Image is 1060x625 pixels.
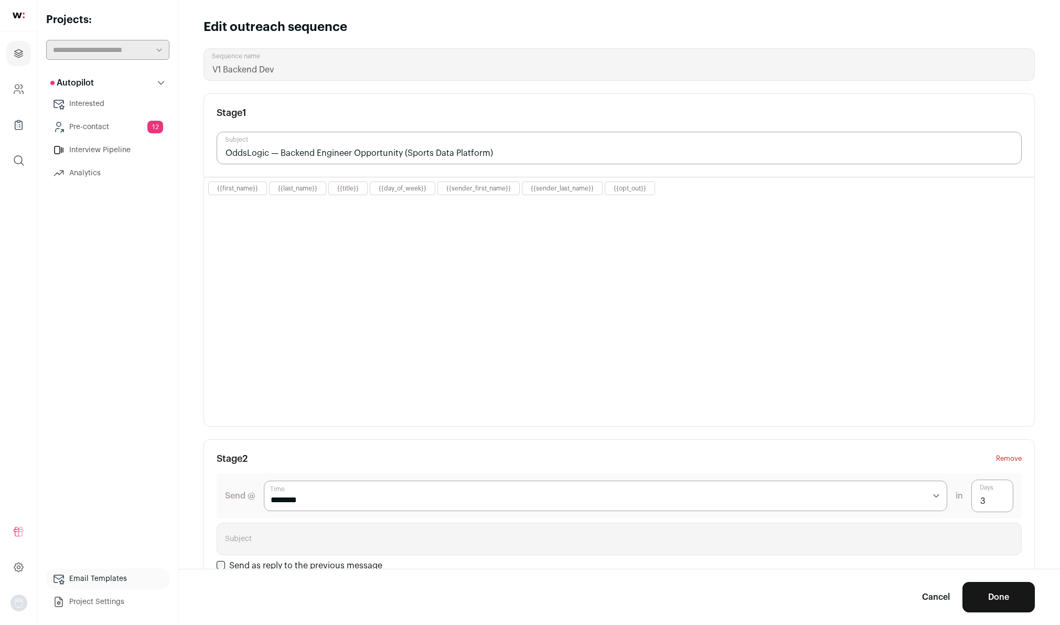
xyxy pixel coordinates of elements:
[46,93,169,114] a: Interested
[46,140,169,161] a: Interview Pipeline
[922,591,950,603] a: Cancel
[6,112,31,137] a: Company Lists
[229,562,382,570] label: Send as reply to the previous message
[217,523,1022,555] input: Subject
[446,184,511,193] button: {{sender_first_name}}
[6,77,31,102] a: Company and ATS Settings
[971,480,1013,512] input: Days
[10,595,27,611] img: nopic.png
[46,568,169,589] a: Email Templates
[225,490,255,502] label: Send @
[10,595,27,611] button: Open dropdown
[337,184,359,193] button: {{title}}
[6,41,31,66] a: Projects
[956,490,963,502] span: in
[217,184,258,193] button: {{first_name}}
[278,184,317,193] button: {{last_name}}
[204,19,347,36] h1: Edit outreach sequence
[50,77,94,89] p: Autopilot
[204,48,1035,81] input: Sequence name
[379,184,426,193] button: {{day_of_week}}
[46,13,169,27] h2: Projects:
[46,116,169,137] a: Pre-contact12
[217,452,248,465] h3: Stage
[46,163,169,184] a: Analytics
[242,454,248,463] span: 2
[46,72,169,93] button: Autopilot
[962,582,1035,612] button: Done
[996,452,1022,465] button: Remove
[217,107,247,119] h3: Stage
[13,13,25,18] img: wellfound-shorthand-0d5821cbd27db2630d0214b213865d53afaa358527fdda9d0ea32b1df1b89c2c.svg
[46,591,169,612] a: Project Settings
[147,121,163,133] span: 12
[217,132,1022,164] input: Subject
[242,108,247,118] span: 1
[614,184,646,193] button: {{opt_out}}
[531,184,594,193] button: {{sender_last_name}}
